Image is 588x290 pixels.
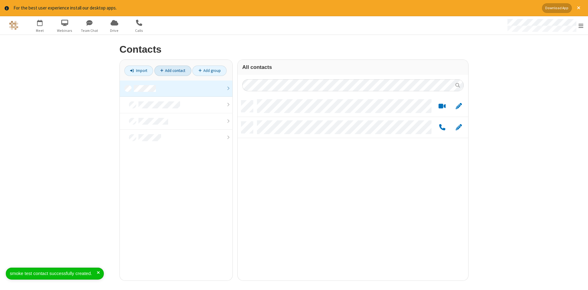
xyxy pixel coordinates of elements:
span: Webinars [53,28,76,33]
div: smoke test contact successfully created. [10,270,97,277]
div: For the best user experience install our desktop apps. [13,5,537,12]
div: Open menu [502,16,588,35]
button: Start a video meeting [436,102,448,110]
button: Close alert [574,3,583,13]
a: Import [124,66,153,76]
a: Add group [192,66,227,76]
a: Add contact [154,66,191,76]
button: Call by phone [436,123,448,131]
button: Download App [542,3,572,13]
button: Edit [453,102,465,110]
h2: Contacts [119,44,469,55]
span: Meet [28,28,51,33]
div: grid [238,96,468,281]
span: Drive [103,28,126,33]
span: Calls [128,28,151,33]
button: Logo [2,16,25,35]
span: Team Chat [78,28,101,33]
button: Edit [453,123,465,131]
h3: All contacts [242,64,464,70]
img: QA Selenium DO NOT DELETE OR CHANGE [9,21,18,30]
